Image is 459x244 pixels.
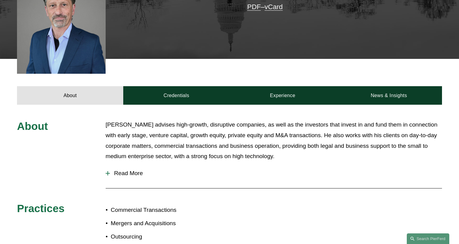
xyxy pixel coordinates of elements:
[106,165,442,181] button: Read More
[17,120,48,132] span: About
[106,120,442,161] p: [PERSON_NAME] advises high-growth, disruptive companies, as well as the investors that invest in ...
[110,170,442,177] span: Read More
[265,3,283,11] a: vCard
[111,232,229,242] p: Outsourcing
[111,218,229,229] p: Mergers and Acquisitions
[229,86,336,104] a: Experience
[247,3,261,11] a: PDF
[17,202,65,214] span: Practices
[336,86,442,104] a: News & Insights
[123,86,229,104] a: Credentials
[407,233,449,244] a: Search this site
[17,86,123,104] a: About
[111,205,229,215] p: Commercial Transactions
